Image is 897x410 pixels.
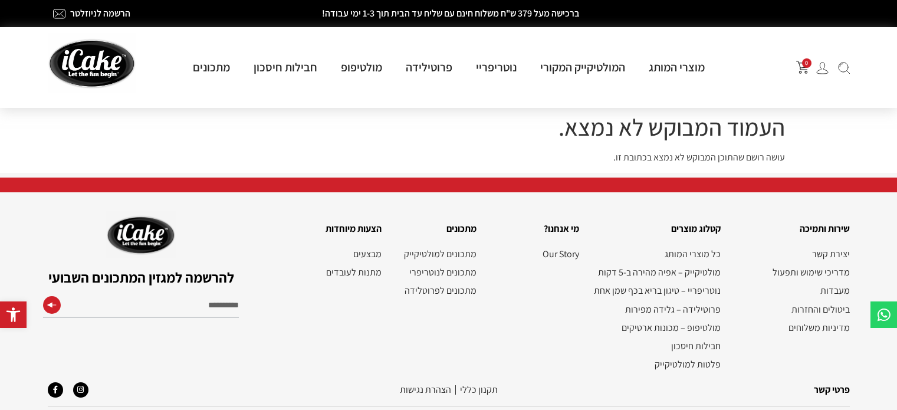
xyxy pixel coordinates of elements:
[393,248,477,260] a: מתכונים למולטיקייק
[796,61,809,74] button: פתח עגלת קניות צדדית
[242,60,329,75] a: חבילות חיסכון
[181,60,242,75] a: מתכונים
[488,221,579,237] h2: מי אנחנו?
[802,58,811,68] span: 0
[284,248,382,278] nav: תפריט
[591,285,721,296] a: נוטריפריי – טיגון בריא בכף שמן אחת
[591,221,721,237] h2: קטלוג מוצרים
[814,383,850,396] a: פרטי קשר
[732,322,849,333] a: מדיניות משלוחים
[113,113,785,141] h1: העמוד המבוקש לא נמצא.
[732,285,849,296] a: מעבדות
[400,383,451,396] a: הצהרת נגישות
[796,61,809,74] img: shopping-cart.png
[393,267,477,278] a: מתכונים לנוטריפרי
[393,221,477,237] h2: מתכונים
[488,248,579,260] nav: תפריט
[329,60,394,75] a: מולטיפופ
[393,285,477,296] a: מתכונים לפרוטלידה
[591,248,721,260] a: כל מוצרי המותג
[591,359,721,370] a: פלטות למולטיקייק
[591,248,721,370] nav: תפריט
[732,304,849,315] a: ביטולים והחזרות
[637,60,717,75] a: מוצרי המותג
[464,60,528,75] a: נוטריפריי
[591,267,721,278] a: מולטיקייק – אפיה מהירה ב-5 דקות
[732,248,849,333] nav: תפריט
[488,248,579,260] a: Our Story
[284,248,382,260] a: מבצעים
[732,267,849,278] a: מדריכי שימוש ותפעול
[591,340,721,352] a: חבילות חיסכון
[284,221,382,237] h2: הצעות מיוחדות
[393,248,477,297] nav: תפריט
[113,150,785,165] p: עושה רושם שהתוכן המבוקש לא נמצא בכתובת זו.
[528,60,637,75] a: המולטיקייק המקורי
[70,7,130,19] a: הרשמה לניוזלטר
[221,9,681,18] h2: ברכישה מעל 379 ש"ח משלוח חינם עם שליח עד הבית תוך 1-3 ימי עבודה!
[284,267,382,278] a: מתנות לעובדים
[43,270,239,284] h2: להרשמה למגזין המתכונים השבועי
[732,248,849,260] a: יצירת קשר
[732,221,849,237] h2: שירות ותמיכה
[591,322,721,333] a: מולטיפופ – מכונות ארטיקים
[394,60,464,75] a: פרוטילידה
[460,383,498,396] a: תקנון‭ ‬כללי
[591,304,721,315] a: פרוטילידה – גלידה מפירות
